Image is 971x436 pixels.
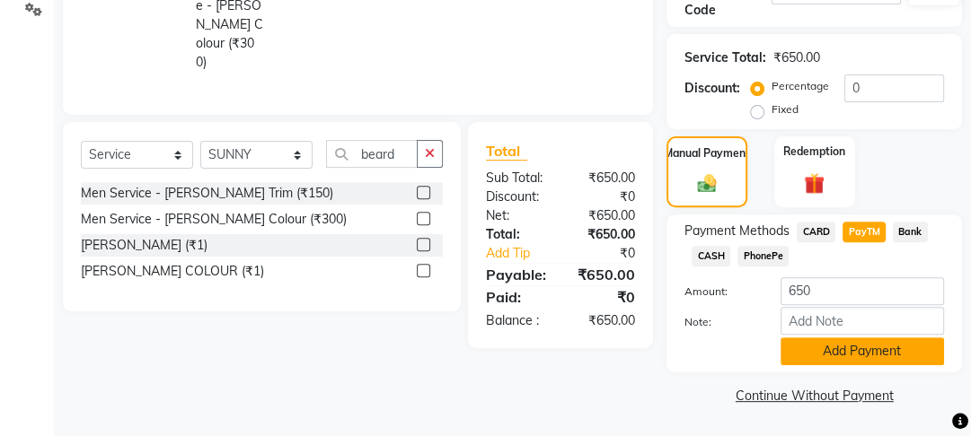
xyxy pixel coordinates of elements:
div: Net: [472,206,561,225]
div: ₹650.00 [561,169,649,187]
div: Discount: [684,79,740,98]
button: Add Payment [781,337,944,365]
label: Fixed [772,101,799,118]
div: ₹650.00 [561,264,649,285]
a: Continue Without Payment [670,387,958,405]
div: Balance : [472,311,561,330]
div: Discount: [472,187,561,206]
img: _gift.svg [798,170,831,196]
label: Note: [671,314,766,330]
div: Payable: [472,264,561,285]
img: _cash.svg [692,172,722,194]
span: CASH [692,246,730,266]
div: [PERSON_NAME] (₹1) [81,236,207,255]
span: CARD [797,222,835,242]
div: ₹650.00 [561,225,649,244]
div: Paid: [472,286,561,308]
div: Total: [472,225,561,244]
span: PhonePe [737,246,789,266]
input: Search or Scan [326,140,418,168]
label: Redemption [783,144,845,160]
span: Bank [893,222,928,242]
div: Men Service - [PERSON_NAME] Trim (₹150) [81,184,333,203]
input: Amount [781,277,944,305]
span: Payment Methods [684,222,790,240]
div: ₹650.00 [561,206,649,225]
span: PayTM [843,222,886,242]
div: ₹0 [561,286,649,308]
div: [PERSON_NAME] COLOUR (₹1) [81,262,264,281]
div: ₹0 [561,187,649,206]
div: ₹650.00 [561,311,649,330]
div: ₹0 [576,244,649,263]
div: Sub Total: [472,169,561,187]
label: Percentage [772,78,829,94]
label: Amount: [671,283,766,300]
div: Service Total: [684,48,766,67]
input: Add Note [781,307,944,335]
a: Add Tip [472,244,575,263]
div: Men Service - [PERSON_NAME] Colour (₹300) [81,210,347,229]
label: Manual Payment [664,145,750,161]
span: Total [486,142,527,161]
div: ₹650.00 [773,48,820,67]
